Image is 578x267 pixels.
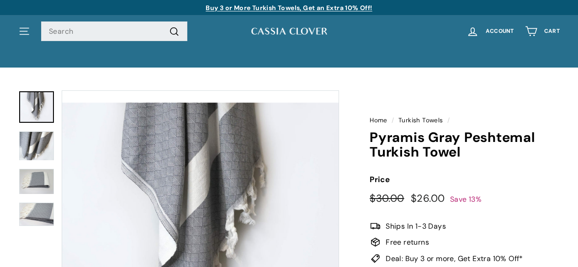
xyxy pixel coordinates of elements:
[19,91,54,123] a: Pyramis Gray Peshtemal Turkish Towel
[461,18,520,45] a: Account
[389,116,396,124] span: /
[486,28,514,34] span: Account
[370,115,560,126] nav: breadcrumbs
[386,253,523,265] span: Deal: Buy 3 or more, Get Extra 10% Off*
[370,192,404,205] span: $30.00
[411,192,445,205] span: $26.00
[41,21,187,42] input: Search
[370,173,560,186] label: Price
[520,18,565,45] a: Cart
[445,116,452,124] span: /
[370,130,560,160] h1: Pyramis Gray Peshtemal Turkish Towel
[206,4,372,12] a: Buy 3 or More Turkish Towels, Get an Extra 10% Off!
[19,203,54,226] img: Pyramis Gray Peshtemal Turkish Towel
[386,220,446,232] span: Ships In 1-3 Days
[370,116,387,124] a: Home
[19,169,54,194] a: Pyramis Gray Peshtemal Turkish Towel
[19,131,54,160] img: Pyramis Gray Peshtemal Turkish Towel
[398,116,443,124] a: Turkish Towels
[19,169,54,194] img: Pyramis Gray Peshtemal Turkish Towel
[386,236,429,248] span: Free returns
[544,28,560,34] span: Cart
[450,194,482,204] span: Save 13%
